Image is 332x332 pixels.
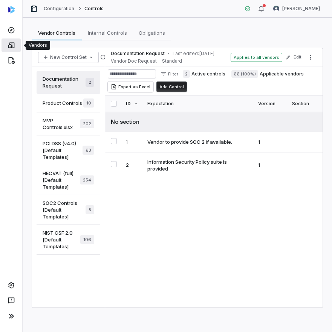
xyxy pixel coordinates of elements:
span: 202 [80,119,94,128]
span: PCI DSS (v4.0) [Default Templates] [43,140,83,160]
span: 66 (100%) [231,70,258,78]
button: More actions [304,52,317,63]
img: svg%3e [8,6,15,14]
img: Tomo Majima avatar [273,6,279,12]
button: Export as Excel [108,81,153,92]
div: Information Security Policy suite is provided [147,158,246,172]
div: Expectation [147,95,249,112]
button: Select 1 control [111,138,117,144]
td: 1 [254,152,288,178]
a: Configuration [44,6,75,12]
span: 254 [80,175,94,184]
div: Vendor to provide SOC 2 if available. [147,138,232,145]
div: Version [258,95,283,112]
span: Obligations [136,28,168,38]
button: Add Control [156,81,187,92]
div: ID [126,95,138,112]
span: NIST CSF 2.0 [Default Templates] [43,229,80,250]
span: HECVAT (full) [Default Templates] [43,170,80,190]
span: Filter [168,71,178,77]
td: 1 [254,132,288,152]
span: 10 [83,98,94,108]
span: 2 [86,78,94,87]
span: Applies to all vendors [231,53,282,62]
button: Filter [158,69,181,78]
label: Active controls [183,70,225,78]
td: 2 [121,152,143,178]
span: Last edited: [DATE] [173,51,215,57]
span: Documentation Request [111,51,165,57]
td: 1 [121,132,143,152]
span: Product Controls [43,100,82,106]
span: [PERSON_NAME] [282,6,320,12]
span: Vendor Controls [35,28,78,38]
a: SOC2 Controls [Default Templates]8 [37,195,100,225]
a: NIST CSF 2.0 [Default Templates]106 [37,225,100,255]
a: MVP Controls.xlsx202 [37,112,100,135]
span: Internal Controls [85,28,130,38]
span: Controls [84,6,104,12]
a: PCI DSS (v4.0) [Default Templates]63 [37,135,100,165]
a: Documentation Request2 [37,71,100,94]
span: Documentation Request [43,75,86,89]
span: 2 [183,70,190,78]
label: Applicable vendors [231,70,304,78]
span: 63 [83,146,94,155]
div: No section [111,118,317,126]
button: Select 2 control [111,161,117,167]
button: Edit [283,51,304,64]
button: New Control Set [38,52,99,63]
span: SOC2 Controls [Default Templates] [43,200,86,220]
a: HECVAT (full) [Default Templates]254 [37,165,100,195]
button: Tomo Majima avatar[PERSON_NAME] [269,3,324,14]
span: 106 [80,235,94,244]
span: 8 [86,205,94,214]
div: Vendors [29,42,47,48]
a: Product Controls10 [37,94,100,112]
div: Section [292,95,317,112]
span: Vendor Doc Request - Standard [111,58,215,64]
span: MVP Controls.xlsx [43,117,80,131]
span: • [168,51,170,56]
